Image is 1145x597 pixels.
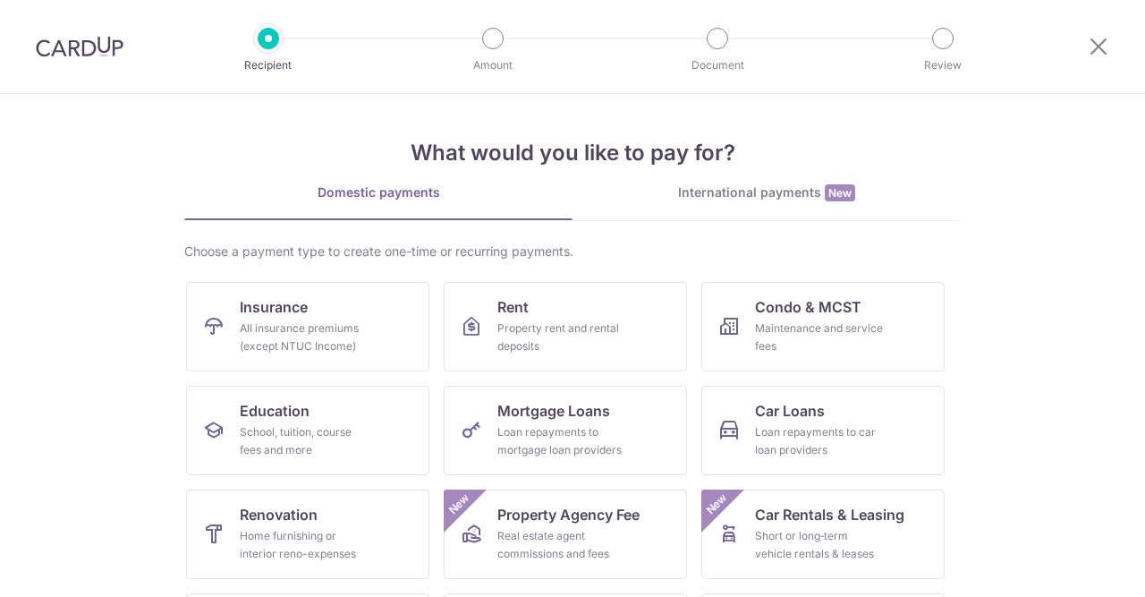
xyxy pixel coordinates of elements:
[755,423,884,459] div: Loan repayments to car loan providers
[240,400,310,422] span: Education
[497,423,626,459] div: Loan repayments to mortgage loan providers
[497,320,626,355] div: Property rent and rental deposits
[755,320,884,355] div: Maintenance and service fees
[755,400,825,422] span: Car Loans
[497,400,610,422] span: Mortgage Loans
[240,504,318,525] span: Renovation
[497,296,529,318] span: Rent
[701,282,945,371] a: Condo & MCSTMaintenance and service fees
[755,504,904,525] span: Car Rentals & Leasing
[701,490,945,579] a: Car Rentals & LeasingShort or long‑term vehicle rentals & leasesNew
[651,56,784,74] p: Document
[427,56,559,74] p: Amount
[240,320,369,355] div: All insurance premiums (except NTUC Income)
[701,386,945,475] a: Car LoansLoan repayments to car loan providers
[825,184,855,201] span: New
[202,56,335,74] p: Recipient
[444,386,687,475] a: Mortgage LoansLoan repayments to mortgage loan providers
[877,56,1009,74] p: Review
[444,282,687,371] a: RentProperty rent and rental deposits
[755,527,884,563] div: Short or long‑term vehicle rentals & leases
[184,243,961,260] div: Choose a payment type to create one-time or recurring payments.
[186,490,429,579] a: RenovationHome furnishing or interior reno-expenses
[755,296,861,318] span: Condo & MCST
[444,490,687,579] a: Property Agency FeeReal estate agent commissions and feesNew
[497,527,626,563] div: Real estate agent commissions and fees
[36,36,123,57] img: CardUp
[240,423,369,459] div: School, tuition, course fees and more
[184,183,572,201] div: Domestic payments
[240,296,308,318] span: Insurance
[240,527,369,563] div: Home furnishing or interior reno-expenses
[445,490,474,519] span: New
[186,282,429,371] a: InsuranceAll insurance premiums (except NTUC Income)
[572,183,961,202] div: International payments
[186,386,429,475] a: EducationSchool, tuition, course fees and more
[497,504,640,525] span: Property Agency Fee
[702,490,732,519] span: New
[184,137,961,169] h4: What would you like to pay for?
